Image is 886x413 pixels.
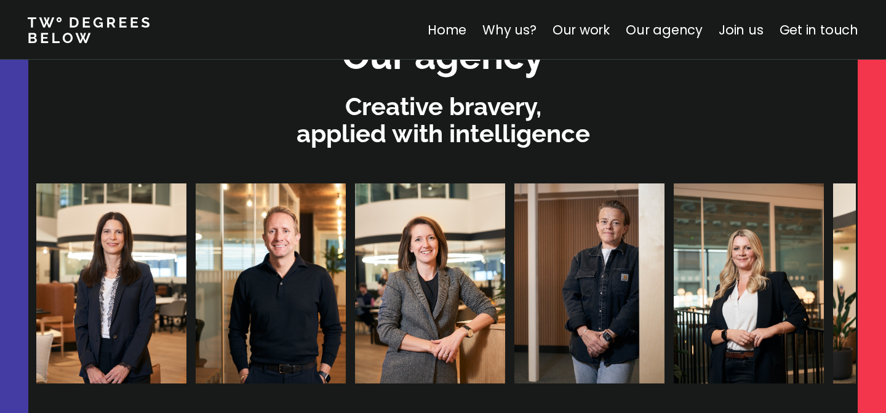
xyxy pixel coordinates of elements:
[428,21,466,39] a: Home
[553,21,610,39] a: Our work
[196,183,346,383] img: James
[355,183,505,383] img: Gemma
[514,183,664,383] img: Dani
[482,21,537,39] a: Why us?
[719,21,764,39] a: Join us
[780,21,858,39] a: Get in touch
[36,183,186,383] img: Clare
[674,183,824,383] img: Halina
[34,93,852,147] p: Creative bravery, applied with intelligence
[626,21,703,39] a: Our agency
